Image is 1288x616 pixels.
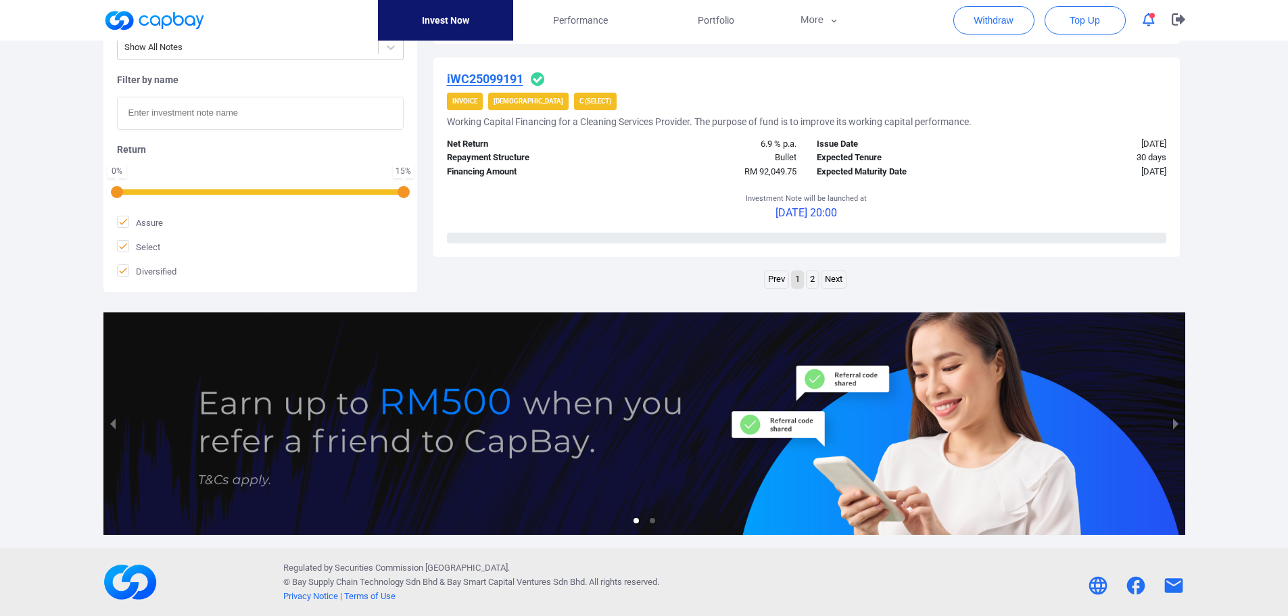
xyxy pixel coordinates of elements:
[621,151,807,165] div: Bullet
[821,271,846,288] a: Next page
[807,165,992,179] div: Expected Maturity Date
[283,561,659,603] p: Regulated by Securities Commission [GEOGRAPHIC_DATA]. © Bay Supply Chain Technology Sdn Bhd & . A...
[792,271,803,288] a: Page 1 is your current page
[437,165,622,179] div: Financing Amount
[991,151,1176,165] div: 30 days
[117,74,404,86] h5: Filter by name
[117,216,163,229] span: Assure
[807,137,992,151] div: Issue Date
[744,166,796,176] span: RM 92,049.75
[650,518,655,523] li: slide item 2
[494,97,563,105] strong: [DEMOGRAPHIC_DATA]
[447,72,523,86] u: iWC25099191
[746,204,867,222] p: [DATE] 20:00
[117,240,160,254] span: Select
[437,151,622,165] div: Repayment Structure
[103,312,122,535] button: previous slide / item
[807,151,992,165] div: Expected Tenure
[991,165,1176,179] div: [DATE]
[110,167,124,175] div: 0 %
[452,97,477,105] strong: Invoice
[117,264,176,278] span: Diversified
[447,116,972,128] h5: Working Capital Financing for a Cleaning Services Provider. The purpose of fund is to improve its...
[437,137,622,151] div: Net Return
[765,271,788,288] a: Previous page
[553,13,608,28] span: Performance
[1070,14,1099,27] span: Top Up
[698,13,734,28] span: Portfolio
[344,591,396,601] a: Terms of Use
[447,577,585,587] span: Bay Smart Capital Ventures Sdn Bhd
[1166,312,1185,535] button: next slide / item
[634,518,639,523] li: slide item 1
[396,167,411,175] div: 15 %
[117,143,404,156] h5: Return
[103,555,158,609] img: footerLogo
[746,193,867,205] p: Investment Note will be launched at
[991,137,1176,151] div: [DATE]
[117,97,404,130] input: Enter investment note name
[807,271,818,288] a: Page 2
[953,6,1034,34] button: Withdraw
[1045,6,1126,34] button: Top Up
[579,97,611,105] strong: C (Select)
[621,137,807,151] div: 6.9 % p.a.
[283,591,338,601] a: Privacy Notice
